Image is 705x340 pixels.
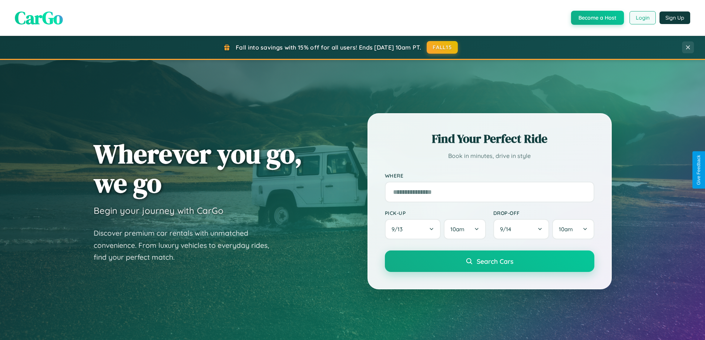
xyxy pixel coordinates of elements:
[94,227,279,263] p: Discover premium car rentals with unmatched convenience. From luxury vehicles to everyday rides, ...
[385,151,594,161] p: Book in minutes, drive in style
[385,131,594,147] h2: Find Your Perfect Ride
[659,11,690,24] button: Sign Up
[477,257,513,265] span: Search Cars
[385,250,594,272] button: Search Cars
[385,210,486,216] label: Pick-up
[15,6,63,30] span: CarGo
[630,11,656,24] button: Login
[427,41,458,54] button: FALL15
[571,11,624,25] button: Become a Host
[493,210,594,216] label: Drop-off
[392,226,406,233] span: 9 / 13
[450,226,464,233] span: 10am
[559,226,573,233] span: 10am
[696,155,701,185] div: Give Feedback
[444,219,486,239] button: 10am
[236,44,421,51] span: Fall into savings with 15% off for all users! Ends [DATE] 10am PT.
[552,219,594,239] button: 10am
[493,219,550,239] button: 9/14
[500,226,515,233] span: 9 / 14
[385,219,441,239] button: 9/13
[94,205,224,216] h3: Begin your journey with CarGo
[94,139,302,198] h1: Wherever you go, we go
[385,172,594,179] label: Where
